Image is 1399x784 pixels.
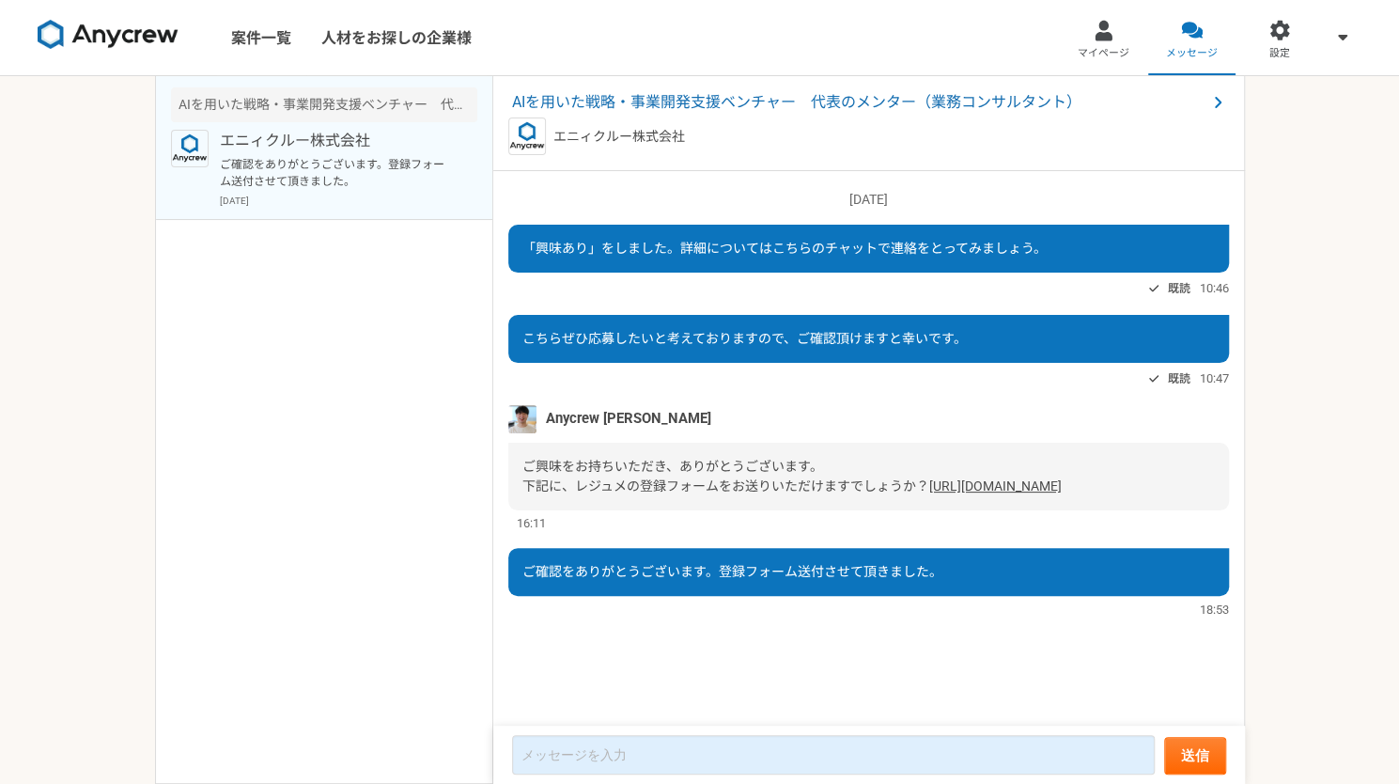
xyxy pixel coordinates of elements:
[512,91,1206,114] span: AIを用いた戦略・事業開発支援ベンチャー 代表のメンター（業務コンサルタント）
[508,405,536,433] img: %E3%83%95%E3%82%9A%E3%83%AD%E3%83%95%E3%82%A3%E3%83%BC%E3%83%AB%E7%94%BB%E5%83%8F%E3%81%AE%E3%82%...
[171,130,209,167] img: logo_text_blue_01.png
[1168,368,1190,390] span: 既読
[1200,601,1229,619] span: 18:53
[171,87,477,122] div: AIを用いた戦略・事業開発支援ベンチャー 代表のメンター（業務コンサルタント）
[522,331,967,346] span: こちらぜひ応募したいと考えておりますので、ご確認頂けますと幸いです。
[929,478,1062,494] a: [URL][DOMAIN_NAME]
[220,156,452,190] p: ご確認をありがとうございます。登録フォーム送付させて頂きました。
[220,194,477,208] p: [DATE]
[522,459,929,494] span: ご興味をお持ちいただき、ありがとうございます。 下記に、レジュメの登録フォームをお送りいただけますでしょうか？
[1166,46,1218,61] span: メッセージ
[1200,279,1229,297] span: 10:46
[508,190,1229,210] p: [DATE]
[1078,46,1129,61] span: マイページ
[1168,277,1190,300] span: 既読
[517,514,546,532] span: 16:11
[38,20,179,50] img: 8DqYSo04kwAAAAASUVORK5CYII=
[508,118,546,155] img: logo_text_blue_01.png
[545,408,710,429] span: Anycrew [PERSON_NAME]
[1269,46,1290,61] span: 設定
[1164,737,1226,775] button: 送信
[553,127,685,147] p: エニィクルー株式会社
[1200,369,1229,387] span: 10:47
[522,241,1047,256] span: 「興味あり」をしました。詳細についてはこちらのチャットで連絡をとってみましょう。
[220,130,452,152] p: エニィクルー株式会社
[522,564,942,579] span: ご確認をありがとうございます。登録フォーム送付させて頂きました。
